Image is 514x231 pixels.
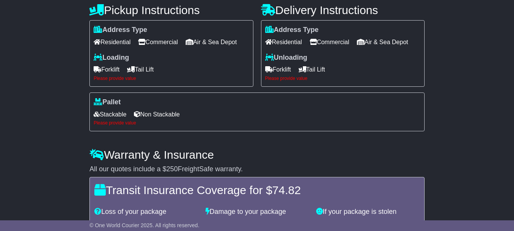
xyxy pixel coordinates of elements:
[94,54,129,62] label: Loading
[94,108,126,120] span: Stackable
[94,26,147,34] label: Address Type
[202,208,313,216] div: Damage to your package
[89,148,425,161] h4: Warranty & Insurance
[94,220,420,228] div: For an extra $ you're fully covered for the amount of $ .
[94,64,119,75] span: Forklift
[265,36,302,48] span: Residential
[272,184,301,196] span: 74.82
[127,64,154,75] span: Tail Lift
[186,36,237,48] span: Air & Sea Depot
[137,220,154,227] span: 74.82
[134,108,180,120] span: Non Stackable
[357,36,408,48] span: Air & Sea Depot
[261,4,425,16] h4: Delivery Instructions
[265,76,420,81] div: Please provide value
[94,120,420,126] div: Please provide value
[310,36,349,48] span: Commercial
[166,165,178,173] span: 250
[265,54,307,62] label: Unloading
[272,220,299,227] span: 7,174.00
[94,36,130,48] span: Residential
[299,64,325,75] span: Tail Lift
[89,222,199,228] span: © One World Courier 2025. All rights reserved.
[138,36,178,48] span: Commercial
[94,98,121,107] label: Pallet
[312,208,423,216] div: If your package is stolen
[91,208,202,216] div: Loss of your package
[265,26,319,34] label: Address Type
[89,4,253,16] h4: Pickup Instructions
[94,184,420,196] h4: Transit Insurance Coverage for $
[265,64,291,75] span: Forklift
[89,165,425,174] div: All our quotes include a $ FreightSafe warranty.
[94,76,249,81] div: Please provide value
